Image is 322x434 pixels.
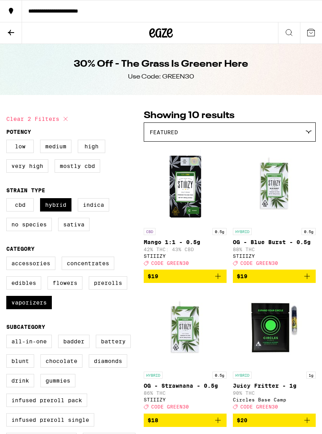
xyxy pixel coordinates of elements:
label: CBD [6,198,34,212]
a: Open page for Mango 1:1 - 0.5g from STIIIZY [144,146,227,270]
label: Low [6,140,34,153]
a: Open page for Juicy Fritter - 1g from Circles Base Camp [233,289,316,413]
span: CODE GREEN30 [151,405,189,410]
legend: Category [6,246,35,252]
label: Battery [96,335,131,348]
label: Very High [6,159,48,173]
p: Mango 1:1 - 0.5g [144,239,227,245]
legend: Potency [6,129,31,135]
label: All-In-One [6,335,52,348]
span: CODE GREEN30 [151,261,189,266]
img: Circles Base Camp - Juicy Fritter - 1g [235,289,314,368]
h1: 30% Off - The Grass Is Greener Here [74,58,248,71]
span: $19 [237,273,247,279]
span: $20 [237,417,247,423]
label: Indica [78,198,109,212]
label: Flowers [48,276,82,290]
label: Prerolls [89,276,127,290]
p: 42% THC: 43% CBD [144,247,227,252]
span: $19 [148,273,158,279]
label: Badder [58,335,90,348]
div: Circles Base Camp [233,397,316,402]
label: Infused Preroll Single [6,413,94,427]
span: CODE GREEN30 [240,405,278,410]
span: CODE GREEN30 [240,261,278,266]
label: Infused Preroll Pack [6,394,87,407]
div: Use Code: GREEN30 [128,73,194,81]
label: Mostly CBD [55,159,100,173]
p: CBD [144,228,156,235]
span: $18 [148,417,158,423]
a: Open page for OG - Blue Burst - 0.5g from STIIIZY [233,146,316,270]
div: STIIIZY [144,397,227,402]
p: Juicy Fritter - 1g [233,383,316,389]
p: 1g [306,372,316,379]
img: STIIIZY - OG - Strawnana - 0.5g [146,289,225,368]
label: Chocolate [40,354,82,368]
div: STIIIZY [144,253,227,259]
p: 90% THC [233,390,316,396]
img: STIIIZY - Mango 1:1 - 0.5g [146,146,225,224]
label: Drink [6,374,34,387]
p: 88% THC [233,247,316,252]
label: Sativa [58,218,90,231]
p: 86% THC [144,390,227,396]
label: No Species [6,218,52,231]
label: Medium [40,140,71,153]
legend: Strain Type [6,187,45,193]
p: 0.5g [302,228,316,235]
p: HYBRID [144,372,163,379]
label: Accessories [6,257,55,270]
label: Gummies [40,374,75,387]
label: Blunt [6,354,34,368]
p: HYBRID [233,228,252,235]
span: Hi. Need any help? [5,5,57,12]
label: Diamonds [89,354,127,368]
label: Hybrid [40,198,71,212]
button: Clear 2 filters [6,109,70,129]
label: Vaporizers [6,296,52,309]
span: Featured [150,129,178,135]
p: OG - Strawnana - 0.5g [144,383,227,389]
img: STIIIZY - OG - Blue Burst - 0.5g [235,146,314,224]
p: 0.5g [212,372,227,379]
p: Showing 10 results [144,109,316,122]
p: 0.5g [212,228,227,235]
button: Add to bag [144,414,227,427]
p: OG - Blue Burst - 0.5g [233,239,316,245]
label: Concentrates [62,257,114,270]
legend: Subcategory [6,324,45,330]
label: Edibles [6,276,41,290]
button: Add to bag [144,270,227,283]
div: STIIIZY [233,253,316,259]
button: Add to bag [233,414,316,427]
label: High [78,140,105,153]
a: Open page for OG - Strawnana - 0.5g from STIIIZY [144,289,227,413]
p: HYBRID [233,372,252,379]
button: Add to bag [233,270,316,283]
